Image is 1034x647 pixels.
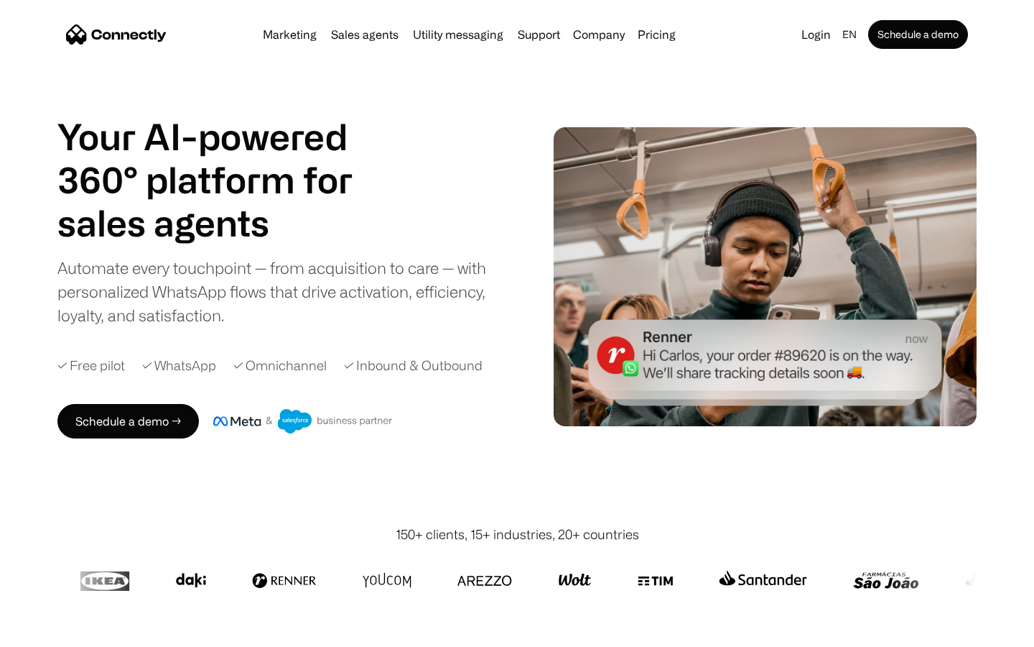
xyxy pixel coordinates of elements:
[57,404,199,439] a: Schedule a demo →
[14,620,86,642] aside: Language selected: English
[325,29,404,40] a: Sales agents
[868,20,968,49] a: Schedule a demo
[142,356,216,375] div: ✓ WhatsApp
[57,356,125,375] div: ✓ Free pilot
[407,29,509,40] a: Utility messaging
[796,24,837,45] a: Login
[842,24,857,45] div: en
[396,525,639,544] div: 150+ clients, 15+ industries, 20+ countries
[632,29,681,40] a: Pricing
[57,201,388,244] h1: sales agents
[344,356,483,375] div: ✓ Inbound & Outbound
[512,29,566,40] a: Support
[573,24,625,45] div: Company
[213,409,393,433] img: Meta and Salesforce business partner badge.
[233,356,327,375] div: ✓ Omnichannel
[57,256,510,327] div: Automate every touchpoint — from acquisition to care — with personalized WhatsApp flows that driv...
[57,115,388,201] h1: Your AI-powered 360° platform for
[257,29,322,40] a: Marketing
[29,622,86,642] ul: Language list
